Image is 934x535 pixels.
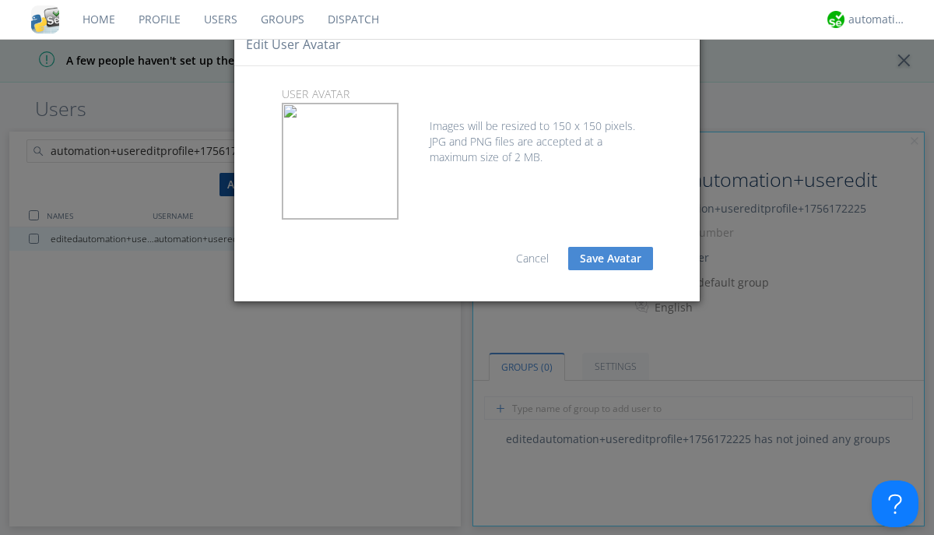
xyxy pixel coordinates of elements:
[516,251,549,266] a: Cancel
[31,5,59,33] img: cddb5a64eb264b2086981ab96f4c1ba7
[270,86,665,103] p: user Avatar
[246,36,341,54] h4: Edit user Avatar
[282,103,653,165] div: Images will be resized to 150 x 150 pixels. JPG and PNG files are accepted at a maximum size of 2...
[827,11,844,28] img: d2d01cd9b4174d08988066c6d424eccd
[283,104,398,219] img: 821ce5b4-7afe-43b6-9ad7-650a26e01ffe
[568,247,653,270] button: Save Avatar
[848,12,907,27] div: automation+atlas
